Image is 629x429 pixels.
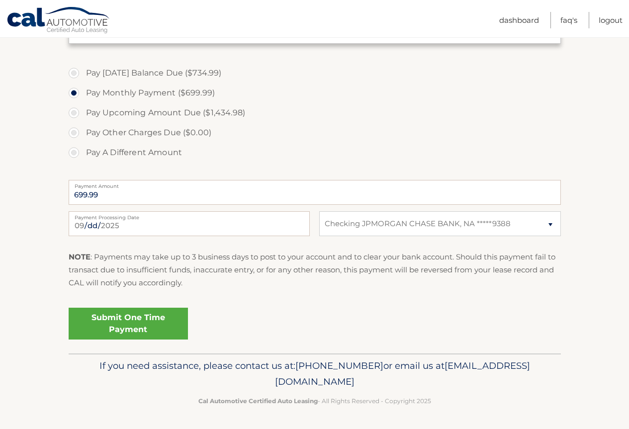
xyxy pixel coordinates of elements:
label: Payment Processing Date [69,211,310,219]
strong: NOTE [69,252,90,261]
label: Pay [DATE] Balance Due ($734.99) [69,63,561,83]
input: Payment Amount [69,180,561,205]
label: Pay Monthly Payment ($699.99) [69,83,561,103]
p: - All Rights Reserved - Copyright 2025 [75,396,554,406]
strong: Cal Automotive Certified Auto Leasing [198,397,318,405]
p: : Payments may take up to 3 business days to post to your account and to clear your bank account.... [69,251,561,290]
a: Submit One Time Payment [69,308,188,340]
p: If you need assistance, please contact us at: or email us at [75,358,554,390]
label: Pay Upcoming Amount Due ($1,434.98) [69,103,561,123]
label: Pay A Different Amount [69,143,561,163]
a: Dashboard [499,12,539,28]
label: Pay Other Charges Due ($0.00) [69,123,561,143]
a: Logout [599,12,623,28]
span: [PHONE_NUMBER] [295,360,383,371]
span: [EMAIL_ADDRESS][DOMAIN_NAME] [275,360,530,387]
a: FAQ's [560,12,577,28]
a: Cal Automotive [6,6,111,35]
label: Payment Amount [69,180,561,188]
input: Payment Date [69,211,310,236]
